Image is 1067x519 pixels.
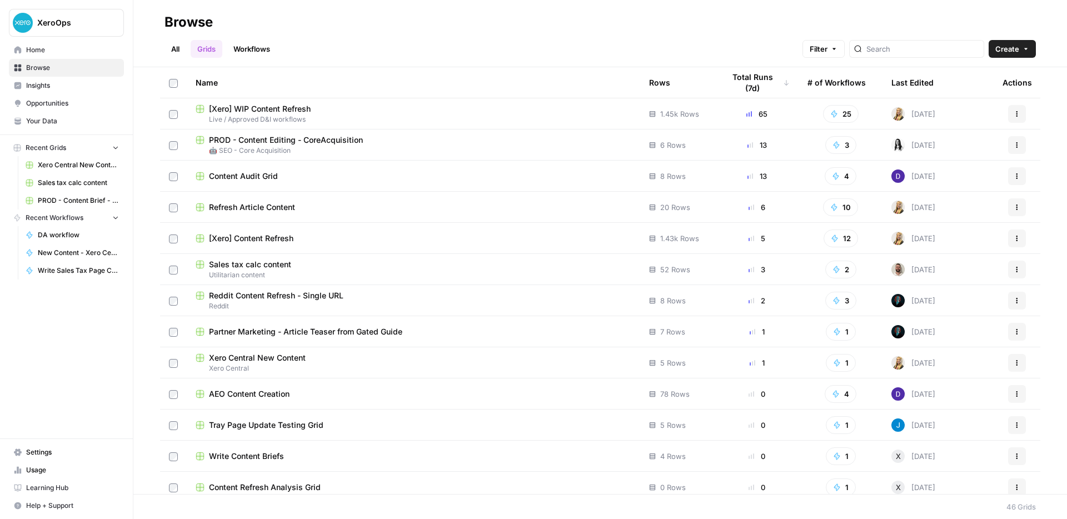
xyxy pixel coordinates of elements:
[227,40,277,58] a: Workflows
[21,244,124,262] a: New Content - Xero Central
[26,465,119,475] span: Usage
[724,295,790,306] div: 2
[196,326,631,337] a: Partner Marketing - Article Teaser from Gated Guide
[9,497,124,515] button: Help + Support
[1006,501,1036,512] div: 46 Grids
[807,67,866,98] div: # of Workflows
[724,357,790,368] div: 1
[37,17,104,28] span: XeroOps
[196,301,631,311] span: Reddit
[196,259,631,280] a: Sales tax calc contentUtilitarian content
[724,139,790,151] div: 13
[826,478,856,496] button: 1
[825,385,856,403] button: 4
[826,323,856,341] button: 1
[825,292,856,310] button: 3
[196,67,631,98] div: Name
[891,201,935,214] div: [DATE]
[196,171,631,182] a: Content Audit Grid
[826,416,856,434] button: 1
[866,43,979,54] input: Search
[891,356,935,370] div: [DATE]
[21,192,124,209] a: PROD - Content Brief - CoreAcquisition 🤖
[724,171,790,182] div: 13
[891,418,905,432] img: f85hw8tywoplficgl91lqp4dk9qs
[26,501,119,511] span: Help + Support
[209,134,363,146] span: PROD - Content Editing - CoreAcquisition
[660,482,686,493] span: 0 Rows
[196,114,631,124] span: Live / Approved D&I workflows
[826,354,856,372] button: 1
[891,294,905,307] img: ilf5qirlu51qf7ak37srxb41cqxu
[891,356,905,370] img: ygsh7oolkwauxdw54hskm6m165th
[38,266,119,276] span: Write Sales Tax Page Content
[209,202,295,213] span: Refresh Article Content
[196,363,631,373] span: Xero Central
[196,352,631,373] a: Xero Central New ContentXero Central
[9,59,124,77] a: Browse
[891,263,935,276] div: [DATE]
[196,270,631,280] span: Utilitarian content
[1003,67,1032,98] div: Actions
[164,13,213,31] div: Browse
[26,116,119,126] span: Your Data
[209,171,278,182] span: Content Audit Grid
[891,232,905,245] img: ygsh7oolkwauxdw54hskm6m165th
[660,326,685,337] span: 7 Rows
[196,233,631,244] a: [Xero] Content Refresh
[891,138,905,152] img: zka6akx770trzh69562he2ydpv4t
[9,9,124,37] button: Workspace: XeroOps
[209,326,402,337] span: Partner Marketing - Article Teaser from Gated Guide
[660,388,690,400] span: 78 Rows
[196,388,631,400] a: AEO Content Creation
[891,107,905,121] img: ygsh7oolkwauxdw54hskm6m165th
[196,146,631,156] span: 🤖 SEO - Core Acquisition
[891,450,935,463] div: [DATE]
[191,40,222,58] a: Grids
[660,264,690,275] span: 52 Rows
[26,447,119,457] span: Settings
[995,43,1019,54] span: Create
[9,41,124,59] a: Home
[724,420,790,431] div: 0
[891,67,934,98] div: Last Edited
[724,388,790,400] div: 0
[660,139,686,151] span: 6 Rows
[196,482,631,493] a: Content Refresh Analysis Grid
[724,233,790,244] div: 5
[810,43,827,54] span: Filter
[891,201,905,214] img: ygsh7oolkwauxdw54hskm6m165th
[196,290,631,311] a: Reddit Content Refresh - Single URLReddit
[660,357,686,368] span: 5 Rows
[9,479,124,497] a: Learning Hub
[891,263,905,276] img: zb84x8s0occuvl3br2ttumd0rm88
[209,388,290,400] span: AEO Content Creation
[21,174,124,192] a: Sales tax calc content
[724,326,790,337] div: 1
[660,233,699,244] span: 1.43k Rows
[891,232,935,245] div: [DATE]
[825,167,856,185] button: 4
[209,451,284,462] span: Write Content Briefs
[891,169,935,183] div: [DATE]
[823,198,858,216] button: 10
[26,98,119,108] span: Opportunities
[196,134,631,156] a: PROD - Content Editing - CoreAcquisition🤖 SEO - Core Acquisition
[649,67,670,98] div: Rows
[724,67,790,98] div: Total Runs (7d)
[164,40,186,58] a: All
[9,112,124,130] a: Your Data
[26,63,119,73] span: Browse
[209,482,321,493] span: Content Refresh Analysis Grid
[891,387,905,401] img: 6clbhjv5t98vtpq4yyt91utag0vy
[896,482,901,493] span: X
[9,77,124,94] a: Insights
[660,295,686,306] span: 8 Rows
[26,81,119,91] span: Insights
[724,482,790,493] div: 0
[802,40,845,58] button: Filter
[896,451,901,462] span: X
[26,45,119,55] span: Home
[9,139,124,156] button: Recent Grids
[209,233,293,244] span: [Xero] Content Refresh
